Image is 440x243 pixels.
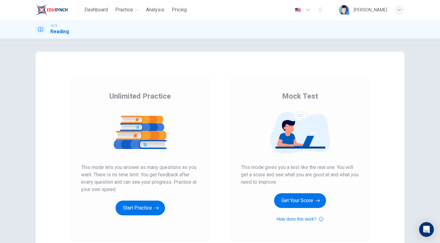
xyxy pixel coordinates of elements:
[419,222,434,237] div: Open Intercom Messenger
[169,4,189,15] button: Pricing
[113,4,141,15] button: Practice
[172,6,187,14] span: Pricing
[277,215,323,223] button: How does this work?
[282,91,318,101] span: Mock Test
[354,6,387,14] div: [PERSON_NAME]
[36,4,82,16] a: EduSynch logo
[146,6,164,14] span: Analysis
[82,4,110,15] button: Dashboard
[50,28,69,35] h1: Reading
[81,164,199,193] span: This mode lets you answer as many questions as you want. There is no time limit. You get feedback...
[109,91,171,101] span: Unlimited Practice
[116,201,165,215] button: Start Practice
[241,164,359,186] span: This mode gives you a test like the real one. You will get a score and see what you are good at a...
[294,8,302,12] img: en
[115,6,133,14] span: Practice
[84,6,108,14] span: Dashboard
[50,24,57,28] span: IELTS
[274,193,326,208] button: Get Your Score
[36,4,68,16] img: EduSynch logo
[143,4,167,15] button: Analysis
[339,5,349,15] img: Profile picture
